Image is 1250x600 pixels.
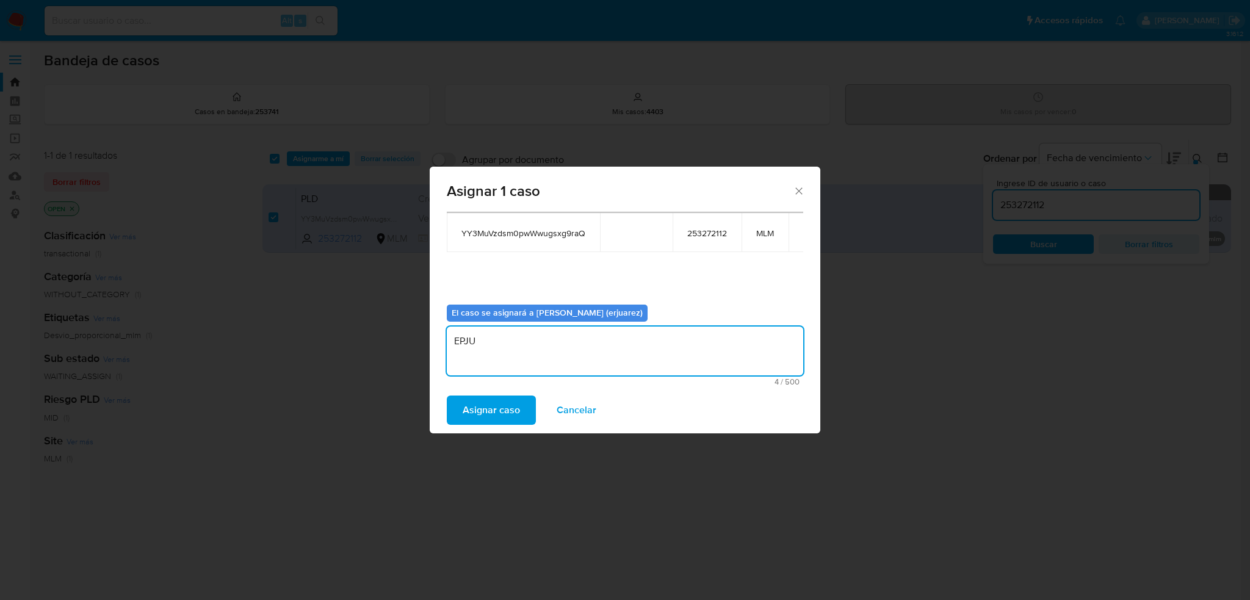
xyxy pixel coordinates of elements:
span: Asignar 1 caso [447,184,793,198]
span: MLM [756,228,774,239]
div: assign-modal [430,167,820,433]
button: Cerrar ventana [793,185,804,196]
span: 253272112 [687,228,727,239]
b: El caso se asignará a [PERSON_NAME] (erjuarez) [452,306,643,319]
button: Cancelar [541,396,612,425]
textarea: EPJU [447,327,803,375]
span: Máximo 500 caracteres [450,378,800,386]
span: YY3MuVzdsm0pwWwugsxg9raQ [461,228,585,239]
button: Asignar caso [447,396,536,425]
span: Cancelar [557,397,596,424]
span: Asignar caso [463,397,520,424]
